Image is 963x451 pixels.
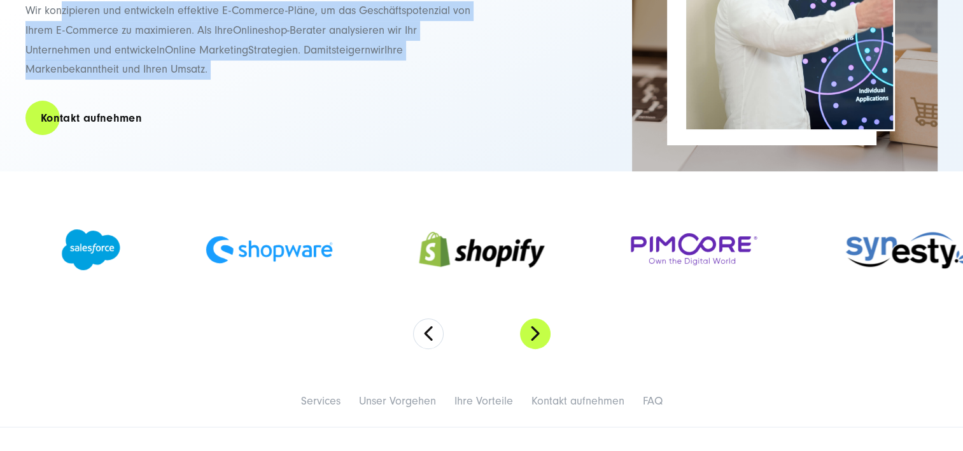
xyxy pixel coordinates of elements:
[206,236,333,264] img: Shopware Partner Agentur - Digitalagentur SUNZINET
[233,24,269,37] span: Onlines
[370,43,384,57] span: wir
[25,24,417,57] span: hop-Berater analysieren wir Ihr Unternehmen und entwickeln
[248,43,298,57] span: Strategien
[25,100,157,136] a: Kontakt aufnehmen
[454,394,513,408] a: Ihre Vorteile
[359,394,436,408] a: Unser Vorgehen
[298,43,332,57] span: . Damit
[531,394,624,408] a: Kontakt aufnehmen
[643,394,663,408] a: FAQ
[25,4,470,37] span: Wir konzipieren und entwickeln effektive E-Commerce-Pläne, um das Geschäftspotenzial von Ihrem E-...
[301,394,341,408] a: Services
[413,319,444,349] button: Previous
[62,229,120,270] img: Salesforce Partner Agentur - Digitalagentur SUNZINET
[520,319,551,349] button: Next
[165,43,248,57] span: Online Marketing
[418,215,545,284] img: Shopify Partner Agentur - Digitalagentur SUNZINET
[332,43,370,57] span: steigern
[631,233,758,266] img: Pimcore Partner Agentur - Digitalagentur SUNZINET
